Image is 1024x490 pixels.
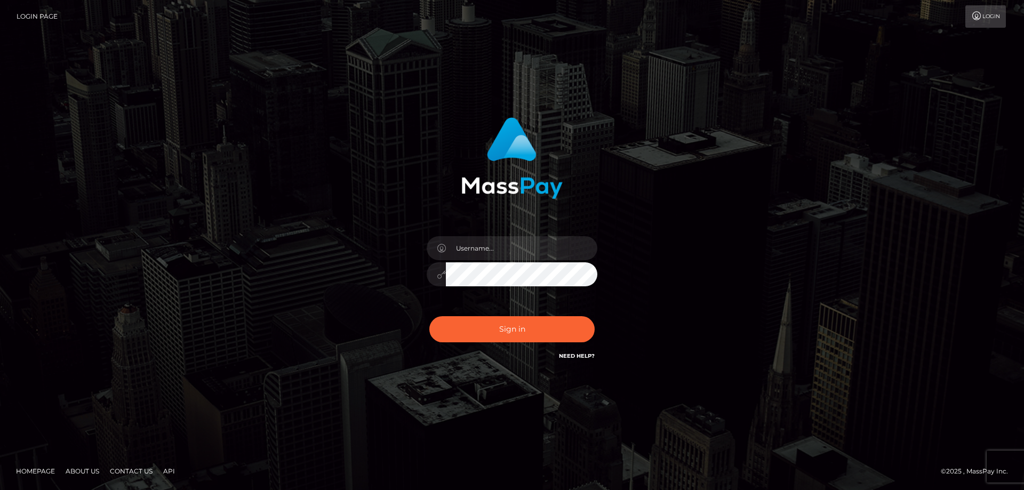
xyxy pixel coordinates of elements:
a: Login Page [17,5,58,28]
a: About Us [61,463,103,479]
img: MassPay Login [461,117,563,199]
a: Contact Us [106,463,157,479]
a: Homepage [12,463,59,479]
button: Sign in [429,316,595,342]
a: API [159,463,179,479]
a: Login [965,5,1006,28]
div: © 2025 , MassPay Inc. [941,465,1016,477]
a: Need Help? [559,352,595,359]
input: Username... [446,236,597,260]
